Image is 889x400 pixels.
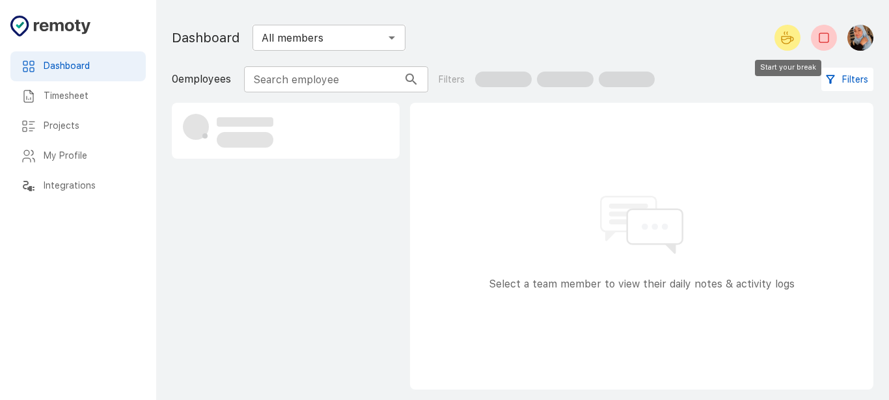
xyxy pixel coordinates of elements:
[10,171,146,201] div: Integrations
[811,25,837,51] button: Check-out
[44,59,135,73] h6: Dashboard
[439,73,465,87] p: Filters
[842,20,873,56] button: Malak Belabdi
[44,89,135,103] h6: Timesheet
[383,29,401,47] button: Open
[10,81,146,111] div: Timesheet
[10,51,146,81] div: Dashboard
[44,179,135,193] h6: Integrations
[44,119,135,133] h6: Projects
[774,25,800,51] button: Start your break
[172,27,239,48] h1: Dashboard
[489,276,795,292] p: Select a team member to view their daily notes & activity logs
[10,141,146,171] div: My Profile
[10,111,146,141] div: Projects
[172,72,231,87] p: 0 employees
[44,149,135,163] h6: My Profile
[821,68,873,92] button: Filters
[847,25,873,51] img: Malak Belabdi
[755,60,821,76] div: Start your break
